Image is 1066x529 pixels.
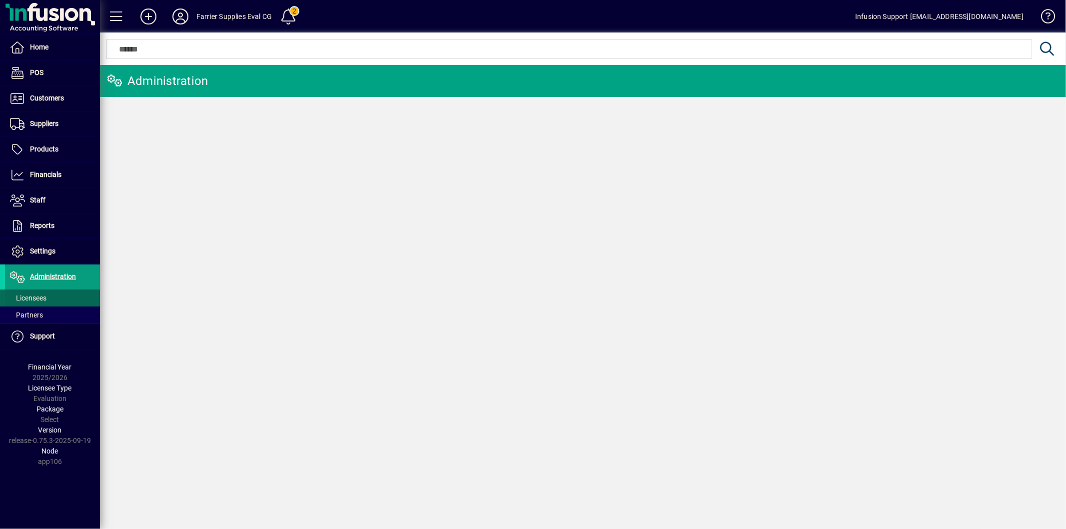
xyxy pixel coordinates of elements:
a: Products [5,137,100,162]
a: Reports [5,213,100,238]
a: Partners [5,306,100,323]
a: Staff [5,188,100,213]
span: Home [30,43,48,51]
a: Home [5,35,100,60]
span: POS [30,68,43,76]
span: Customers [30,94,64,102]
div: Farrier Supplies Eval CG [196,8,272,24]
span: Suppliers [30,119,58,127]
div: Infusion Support [EMAIL_ADDRESS][DOMAIN_NAME] [855,8,1024,24]
span: Licensees [10,294,46,302]
span: Licensee Type [28,384,72,392]
span: Reports [30,221,54,229]
span: Settings [30,247,55,255]
span: Node [42,447,58,455]
a: Licensees [5,289,100,306]
span: Administration [30,272,76,280]
a: Support [5,324,100,349]
button: Profile [164,7,196,25]
span: Financial Year [28,363,72,371]
a: POS [5,60,100,85]
span: Partners [10,311,43,319]
span: Staff [30,196,45,204]
div: Administration [107,73,208,89]
span: Financials [30,170,61,178]
span: Support [30,332,55,340]
button: Add [132,7,164,25]
a: Financials [5,162,100,187]
a: Settings [5,239,100,264]
a: Suppliers [5,111,100,136]
a: Customers [5,86,100,111]
span: Products [30,145,58,153]
span: Version [38,426,62,434]
a: Knowledge Base [1034,2,1054,34]
span: Package [36,405,63,413]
